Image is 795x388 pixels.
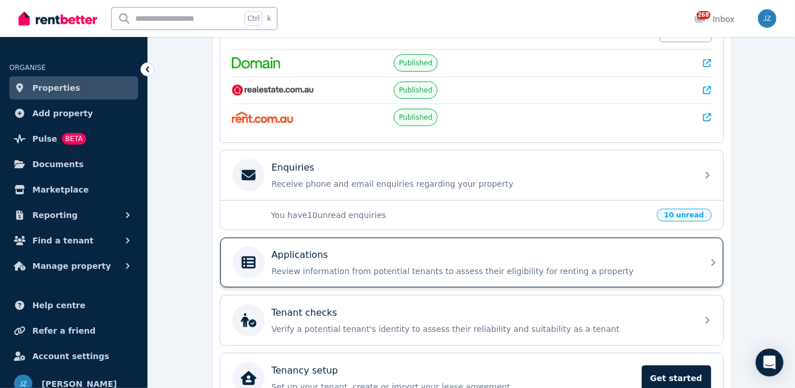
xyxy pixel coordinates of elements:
[9,319,138,342] a: Refer a friend
[232,57,280,69] img: Domain.com.au
[32,298,86,312] span: Help centre
[272,323,690,335] p: Verify a potential tenant's identity to assess their reliability and suitability as a tenant
[657,209,712,221] span: 10 unread
[62,133,86,145] span: BETA
[232,84,315,96] img: RealEstate.com.au
[9,64,46,72] span: ORGANISE
[9,294,138,317] a: Help centre
[272,265,690,277] p: Review information from potential tenants to assess their eligibility for renting a property
[32,106,93,120] span: Add property
[272,178,690,190] p: Receive phone and email enquiries regarding your property
[32,208,77,222] span: Reporting
[272,364,338,378] p: Tenancy setup
[9,345,138,368] a: Account settings
[272,248,328,262] p: Applications
[32,132,57,146] span: Pulse
[399,113,432,122] span: Published
[220,150,723,200] a: EnquiriesReceive phone and email enquiries regarding your property
[220,238,723,287] a: ApplicationsReview information from potential tenants to assess their eligibility for renting a p...
[9,127,138,150] a: PulseBETA
[272,161,315,175] p: Enquiries
[245,11,262,26] span: Ctrl
[220,295,723,345] a: Tenant checksVerify a potential tenant's identity to assess their reliability and suitability as ...
[9,153,138,176] a: Documents
[756,349,783,376] div: Open Intercom Messenger
[32,349,109,363] span: Account settings
[232,112,294,123] img: Rent.com.au
[272,306,338,320] p: Tenant checks
[267,14,271,23] span: k
[697,11,711,19] span: 268
[9,102,138,125] a: Add property
[9,178,138,201] a: Marketplace
[399,86,432,95] span: Published
[9,229,138,252] button: Find a tenant
[9,204,138,227] button: Reporting
[32,157,84,171] span: Documents
[32,234,94,247] span: Find a tenant
[271,209,650,221] p: You have 10 unread enquiries
[399,58,432,68] span: Published
[9,254,138,278] button: Manage property
[758,9,776,28] img: Jenny Zheng
[694,13,735,25] div: Inbox
[32,324,95,338] span: Refer a friend
[32,259,111,273] span: Manage property
[32,81,80,95] span: Properties
[32,183,88,197] span: Marketplace
[19,10,97,27] img: RentBetter
[9,76,138,99] a: Properties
